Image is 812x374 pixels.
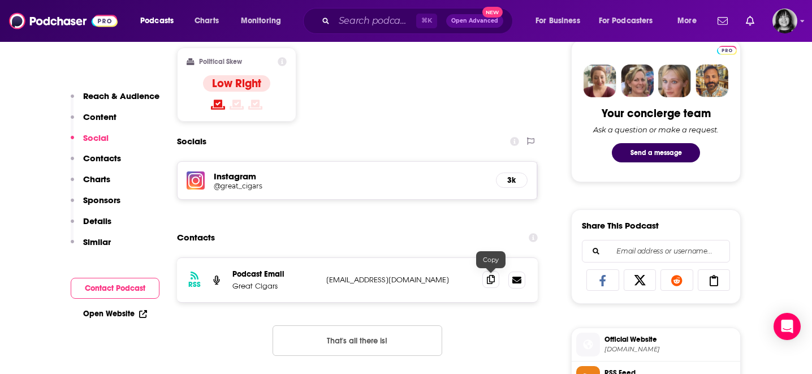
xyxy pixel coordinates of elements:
[188,280,201,289] h3: RSS
[177,131,206,152] h2: Socials
[314,8,524,34] div: Search podcasts, credits, & more...
[83,237,111,247] p: Similar
[71,216,111,237] button: Details
[621,65,654,97] img: Barbara Profile
[602,106,711,121] div: Your concierge team
[698,269,731,291] a: Copy Link
[604,345,736,354] span: greatcigarreviews.com
[741,11,759,31] a: Show notifications dropdown
[658,65,691,97] img: Jules Profile
[187,12,226,30] a: Charts
[71,237,111,257] button: Similar
[593,125,719,134] div: Ask a question or make a request.
[416,14,437,28] span: ⌘ K
[140,13,174,29] span: Podcasts
[584,65,616,97] img: Sydney Profile
[71,278,159,299] button: Contact Podcast
[451,18,498,24] span: Open Advanced
[83,91,159,101] p: Reach & Audience
[83,132,109,143] p: Social
[670,12,711,30] button: open menu
[713,11,732,31] a: Show notifications dropdown
[506,175,518,185] h5: 3k
[71,111,116,132] button: Content
[591,12,670,30] button: open menu
[187,171,205,190] img: iconImage
[582,240,730,263] div: Search followers
[83,195,120,205] p: Sponsors
[696,65,728,97] img: Jon Profile
[83,309,147,319] a: Open Website
[624,269,656,291] a: Share on X/Twitter
[212,76,261,91] h4: Low Right
[582,220,659,231] h3: Share This Podcast
[677,13,697,29] span: More
[83,111,116,122] p: Content
[214,182,395,190] h5: @great_cigars
[660,269,693,291] a: Share on Reddit
[586,269,619,291] a: Share on Facebook
[772,8,797,33] span: Logged in as parkdalepublicity1
[195,13,219,29] span: Charts
[576,333,736,356] a: Official Website[DOMAIN_NAME]
[591,240,720,262] input: Email address or username...
[717,44,737,55] a: Pro website
[232,269,317,279] p: Podcast Email
[71,132,109,153] button: Social
[83,216,111,226] p: Details
[83,174,110,184] p: Charts
[446,14,503,28] button: Open AdvancedNew
[326,275,473,285] p: [EMAIL_ADDRESS][DOMAIN_NAME]
[599,13,653,29] span: For Podcasters
[71,153,121,174] button: Contacts
[612,143,700,162] button: Send a message
[241,13,281,29] span: Monitoring
[214,171,487,182] h5: Instagram
[774,313,801,340] div: Open Intercom Messenger
[177,227,215,248] h2: Contacts
[334,12,416,30] input: Search podcasts, credits, & more...
[232,281,317,291] p: Great Cigars
[476,251,506,268] div: Copy
[482,7,503,18] span: New
[717,46,737,55] img: Podchaser Pro
[233,12,296,30] button: open menu
[71,91,159,111] button: Reach & Audience
[273,325,442,356] button: Nothing here.
[83,153,121,164] p: Contacts
[772,8,797,33] img: User Profile
[9,10,118,32] img: Podchaser - Follow, Share and Rate Podcasts
[214,182,487,190] a: @great_cigars
[132,12,188,30] button: open menu
[604,334,736,345] span: Official Website
[772,8,797,33] button: Show profile menu
[71,195,120,216] button: Sponsors
[528,12,594,30] button: open menu
[71,174,110,195] button: Charts
[535,13,580,29] span: For Business
[199,58,242,66] h2: Political Skew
